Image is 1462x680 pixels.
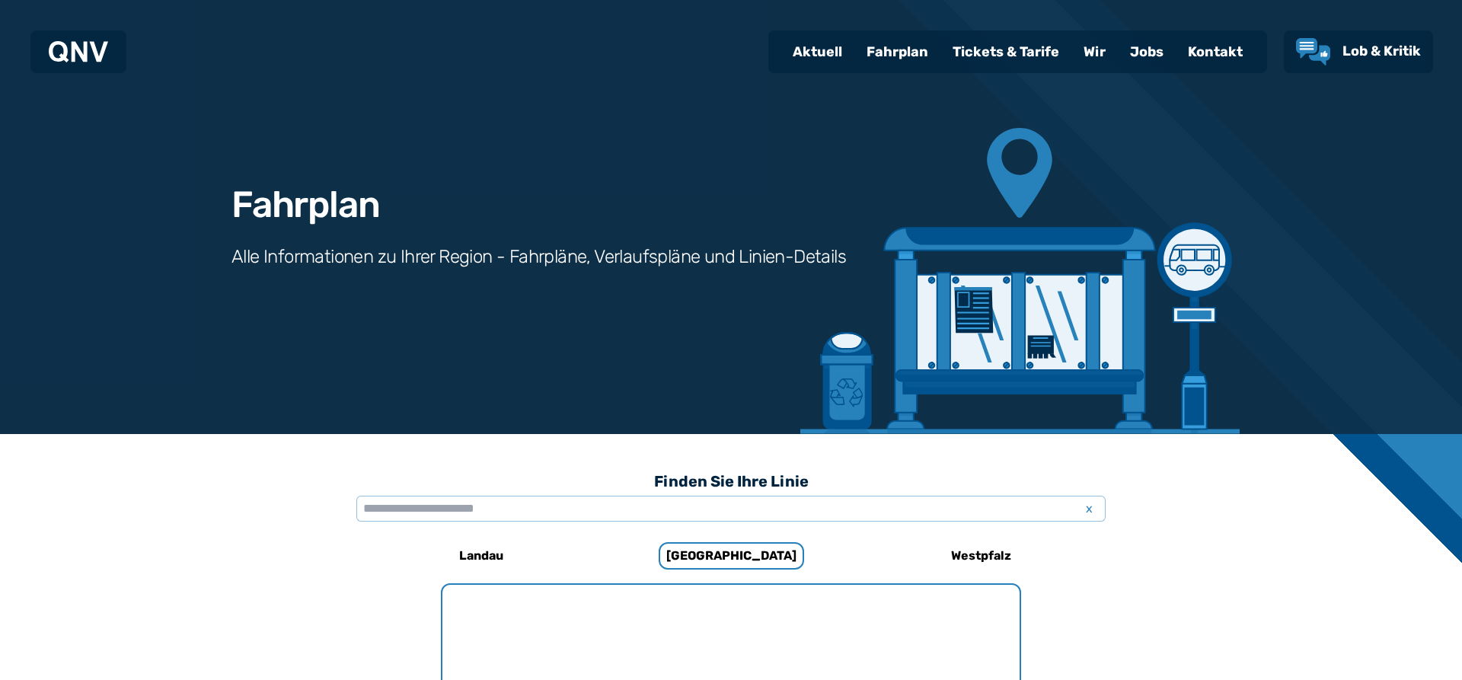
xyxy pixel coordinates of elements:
h6: Westpfalz [945,544,1017,568]
a: Lob & Kritik [1296,38,1421,65]
h3: Finden Sie Ihre Linie [356,465,1106,498]
a: Fahrplan [854,32,940,72]
h6: [GEOGRAPHIC_DATA] [659,542,804,570]
span: x [1078,500,1100,518]
a: [GEOGRAPHIC_DATA] [630,538,832,574]
img: QNV Logo [49,41,108,62]
a: Jobs [1118,32,1176,72]
h6: Landau [453,544,509,568]
h1: Fahrplan [231,187,379,223]
a: Aktuell [780,32,854,72]
h3: Alle Informationen zu Ihrer Region - Fahrpläne, Verlaufspläne und Linien-Details [231,244,846,269]
a: QNV Logo [49,37,108,67]
a: Wir [1071,32,1118,72]
a: Westpfalz [879,538,1082,574]
a: Landau [380,538,583,574]
a: Kontakt [1176,32,1255,72]
a: Tickets & Tarife [940,32,1071,72]
span: Lob & Kritik [1342,43,1421,59]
